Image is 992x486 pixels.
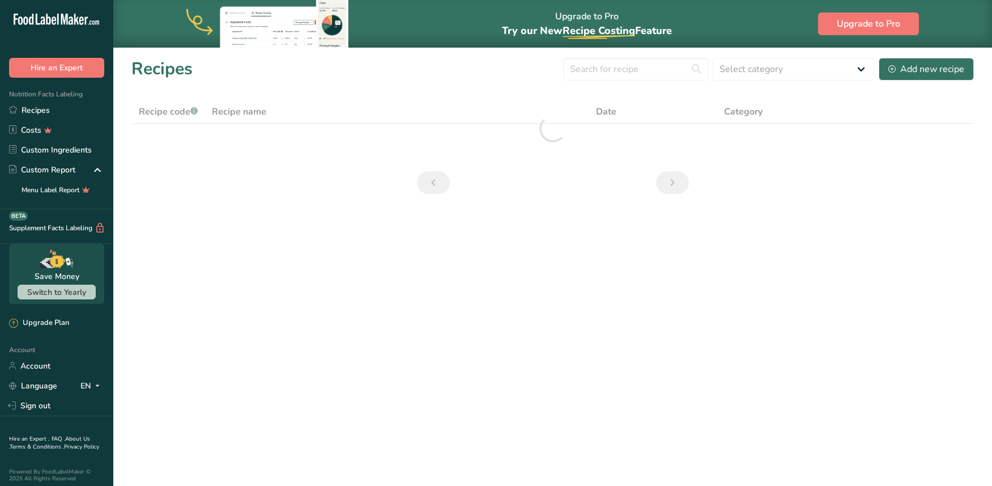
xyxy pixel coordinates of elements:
div: EN [80,379,104,392]
span: Switch to Yearly [27,287,86,298]
div: Add new recipe [888,62,964,76]
a: Terms & Conditions . [10,443,64,451]
input: Search for recipe [563,58,708,81]
span: Recipe Costing [563,24,635,37]
a: About Us . [9,435,90,451]
div: Save Money [35,271,79,282]
span: Try our New Feature [502,24,672,37]
button: Add new recipe [879,58,974,81]
div: BETA [9,212,28,221]
div: Upgrade Plan [9,318,69,329]
div: Powered By FoodLabelMaker © 2025 All Rights Reserved [9,468,104,482]
button: Hire an Expert [9,58,104,78]
a: Language [9,376,57,396]
a: Privacy Policy [64,443,99,451]
h1: Recipes [131,56,193,82]
button: Switch to Yearly [18,285,96,299]
a: Next page [656,171,689,194]
a: Hire an Expert . [9,435,49,443]
button: Upgrade to Pro [818,12,919,35]
a: Previous page [417,171,450,194]
span: Upgrade to Pro [837,17,900,31]
a: FAQ . [52,435,65,443]
div: Custom Report [9,164,75,176]
div: Upgrade to Pro [502,1,672,48]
